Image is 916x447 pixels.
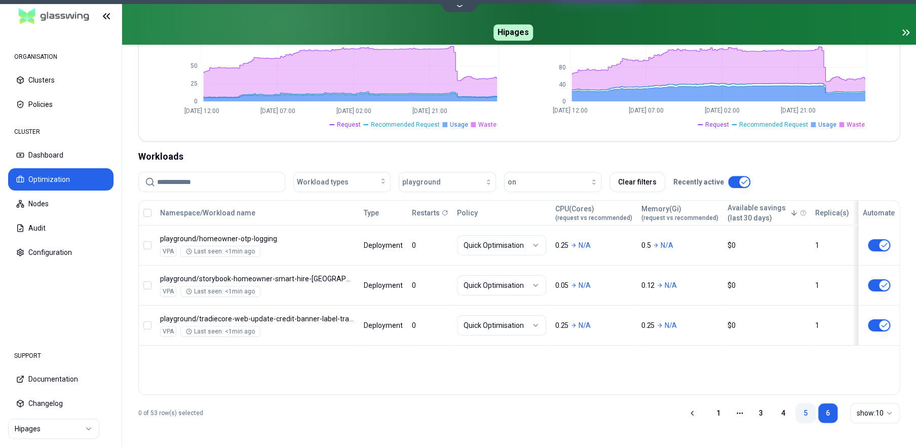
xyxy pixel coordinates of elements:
[728,203,798,223] button: Available savings(last 30 days)
[815,240,849,250] div: 1
[555,240,568,250] p: 0.25
[160,234,355,244] p: homeowner-otp-logging
[402,177,441,187] span: playground
[8,241,113,264] button: Configuration
[552,107,587,114] tspan: [DATE] 12:00
[364,203,379,223] button: Type
[8,144,113,166] button: Dashboard
[555,214,632,222] span: (request vs recommended)
[160,203,255,223] button: Namespace/Workload name
[555,320,568,330] p: 0.25
[8,392,113,415] button: Changelog
[412,208,440,218] p: Restarts
[160,246,176,257] div: VPA
[399,172,496,192] button: playground
[138,409,203,417] p: 0 of 53 row(s) selected
[504,172,601,192] button: on
[665,280,677,290] p: N/A
[412,280,448,290] div: 0
[708,403,838,423] nav: pagination
[364,240,403,250] div: Deployment
[818,403,838,423] a: 6
[412,107,447,114] tspan: [DATE] 21:00
[15,5,93,28] img: GlassWing
[661,240,673,250] p: N/A
[337,121,361,129] span: Request
[641,280,655,290] p: 0.12
[8,217,113,239] button: Audit
[8,93,113,116] button: Policies
[728,280,806,290] div: $0
[558,64,565,71] tspan: 80
[705,121,729,129] span: Request
[8,122,113,142] div: CLUSTER
[160,326,176,337] div: VPA
[628,107,663,114] tspan: [DATE] 07:00
[562,98,565,105] tspan: 0
[8,368,113,390] button: Documentation
[555,204,632,222] div: CPU(Cores)
[8,47,113,67] div: ORGANISATION
[138,150,900,164] div: Workloads
[795,403,816,423] a: 5
[160,286,176,297] div: VPA
[579,320,591,330] p: N/A
[815,280,849,290] div: 1
[508,177,516,187] span: on
[739,121,808,129] span: Recommended Request
[773,403,793,423] a: 4
[780,107,815,114] tspan: [DATE] 21:00
[673,177,724,187] p: Recently active
[186,287,255,295] div: Last seen: <1min ago
[609,172,665,192] button: Clear filters
[815,320,849,330] div: 1
[558,81,565,88] tspan: 40
[815,203,849,223] button: Replica(s)
[665,320,677,330] p: N/A
[555,280,568,290] p: 0.05
[293,172,391,192] button: Workload types
[457,208,546,218] div: Policy
[186,327,255,336] div: Last seen: <1min ago
[186,247,255,255] div: Last seen: <1min ago
[728,320,806,330] div: $0
[412,240,448,250] div: 0
[160,314,355,324] p: tradiecore-web-update-credit-banner-label-tradiecore-web-s-c62a
[260,107,295,114] tspan: [DATE] 07:00
[412,320,448,330] div: 0
[847,121,865,129] span: Waste
[579,280,591,290] p: N/A
[641,214,718,222] span: (request vs recommended)
[184,107,219,114] tspan: [DATE] 12:00
[555,203,632,223] button: CPU(Cores)(request vs recommended)
[478,121,497,129] span: Waste
[641,240,651,250] p: 0.5
[364,280,403,290] div: Deployment
[818,121,836,129] span: Usage
[450,121,468,129] span: Usage
[194,98,198,105] tspan: 0
[297,177,349,187] span: Workload types
[8,193,113,215] button: Nodes
[493,24,533,41] span: Hipages
[708,403,729,423] a: 1
[8,168,113,191] button: Optimization
[190,62,198,69] tspan: 50
[364,320,403,330] div: Deployment
[641,320,655,330] p: 0.25
[728,240,806,250] div: $0
[751,403,771,423] a: 3
[8,346,113,366] div: SUPPORT
[336,107,371,114] tspan: [DATE] 02:00
[704,107,739,114] tspan: [DATE] 02:00
[160,274,355,284] p: storybook-homeowner-smart-hire-hackathon
[641,204,718,222] div: Memory(Gi)
[641,203,718,223] button: Memory(Gi)(request vs recommended)
[8,69,113,91] button: Clusters
[863,208,895,218] div: Automate
[190,80,198,87] tspan: 25
[371,121,440,129] span: Recommended Request
[579,240,591,250] p: N/A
